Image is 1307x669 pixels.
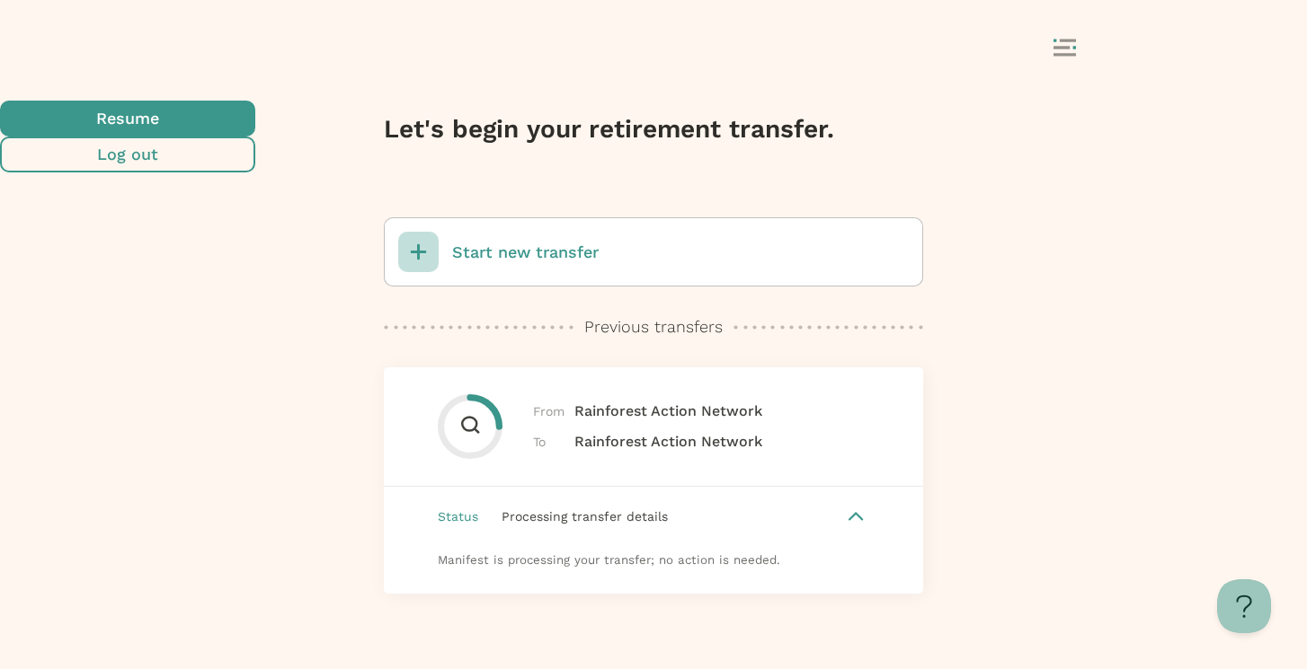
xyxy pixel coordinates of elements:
iframe: Toggle Customer Support [1217,579,1271,633]
div: Manifest is processing your transfer; no action is needed. [384,546,923,594]
span: Status [438,506,478,526]
button: Status Processing transfer detailsManifest is processing your transfer; no action is needed. [384,487,923,594]
p: Previous transfers [584,315,723,339]
p: Start new transfer [452,241,599,264]
span: To [533,432,574,452]
span: Let's begin your retirement transfer. [384,114,834,144]
span: Rainforest Action Network [574,401,762,422]
span: From [533,401,574,421]
span: Rainforest Action Network [574,431,762,453]
span: Processing transfer details [502,509,668,524]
